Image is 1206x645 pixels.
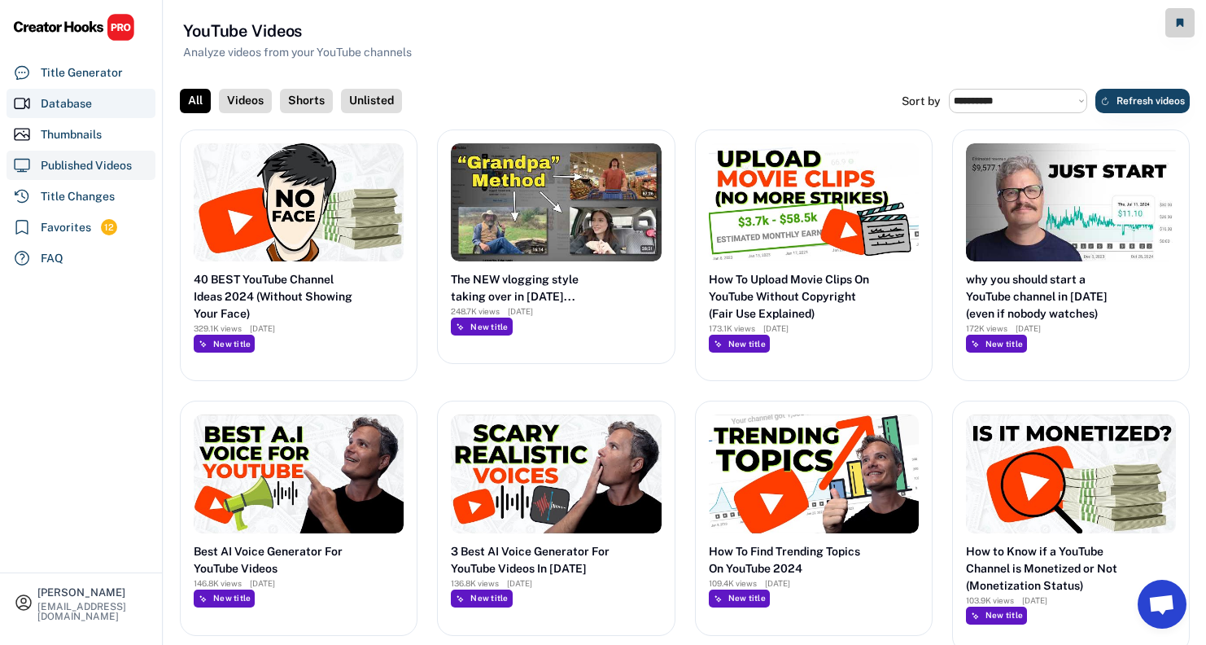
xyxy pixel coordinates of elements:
div: [EMAIL_ADDRESS][DOMAIN_NAME] [37,602,148,621]
div: How To Upload Movie Clips On YouTube Without Copyright (Fair Use Explained) [709,271,872,322]
div: How To Find Trending Topics On YouTube 2024 [709,543,872,577]
div: New title [213,593,251,603]
h3: YouTube Videos [183,20,302,42]
img: CHPRO%20Logo.svg [13,13,135,42]
div: Thumbnails [41,126,102,143]
div: The NEW vlogging style taking over in [DATE]... [451,271,614,305]
img: MagicMajor%20%282%29.svg [713,594,723,603]
div: 248.7K views [451,305,500,318]
div: [DATE] [765,577,790,590]
div: Videos [219,89,272,113]
img: MagicMajor%20%282%29.svg [455,322,465,331]
div: [DATE] [250,577,275,590]
div: [PERSON_NAME] [37,587,148,598]
div: New title [985,610,1023,621]
div: New title [470,593,508,603]
a: Open chat [1138,580,1186,629]
img: MagicMajor%20%282%29.svg [970,339,980,349]
div: New title [470,322,508,332]
div: [DATE] [1016,322,1041,335]
div: New title [728,339,766,349]
div: New title [985,339,1023,349]
div: 172K views [966,322,1007,335]
div: Analyze videos from your YouTube channels [183,44,412,61]
span: Refresh videos [1116,96,1185,106]
img: hqdefault.jpg [194,415,404,533]
img: MagicMajor%20%282%29.svg [970,611,980,621]
button: Refresh videos [1095,89,1190,113]
div: 3 Best AI Voice Generator For YouTube Videos In [DATE] [451,543,614,577]
div: Shorts [280,89,333,113]
div: 109.4K views [709,577,757,590]
div: Best AI Voice Generator For YouTube Videos [194,543,356,577]
div: [DATE] [507,577,532,590]
div: Sort by [902,95,941,107]
div: [DATE] [508,305,533,318]
img: MagicMajor%20%282%29.svg [713,339,723,349]
img: MagicMajor%20%282%29.svg [198,594,208,603]
img: hqdefault.jpg [451,143,661,261]
img: MagicMajor%20%282%29.svg [198,339,208,349]
img: hqdefault.jpg [451,415,661,533]
div: Title Generator [41,64,123,81]
img: MagicMajor%20%282%29.svg [455,594,465,603]
div: How to Know if a YouTube Channel is Monetized or Not (Monetization Status) [966,543,1129,595]
div: 173.1K views [709,322,755,335]
div: FAQ [41,250,63,267]
div: Published Videos [41,157,132,174]
div: [DATE] [250,322,275,335]
div: why you should start a YouTube channel in [DATE] (even if nobody watches) [966,271,1129,322]
div: 12 [101,221,117,235]
div: Title Changes [41,188,115,205]
div: 40 BEST YouTube Channel Ideas 2024 (Without Showing Your Face) [194,271,356,322]
div: 146.8K views [194,577,242,590]
img: hqdefault.jpg [966,143,1176,261]
div: 329.1K views [194,322,242,335]
div: All [180,89,211,113]
div: [DATE] [1022,595,1047,607]
div: New title [213,339,251,349]
div: Database [41,95,92,112]
img: hqdefault.jpg [194,143,404,261]
img: hqdefault.jpg [709,415,919,533]
div: Favorites [41,219,91,236]
div: 103.9K views [966,595,1014,607]
div: 136.8K views [451,577,499,590]
img: hqdefault.jpg [966,415,1176,533]
img: hqdefault.jpg [709,143,919,261]
div: New title [728,593,766,603]
div: [DATE] [763,322,789,335]
div: Unlisted [341,89,402,113]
